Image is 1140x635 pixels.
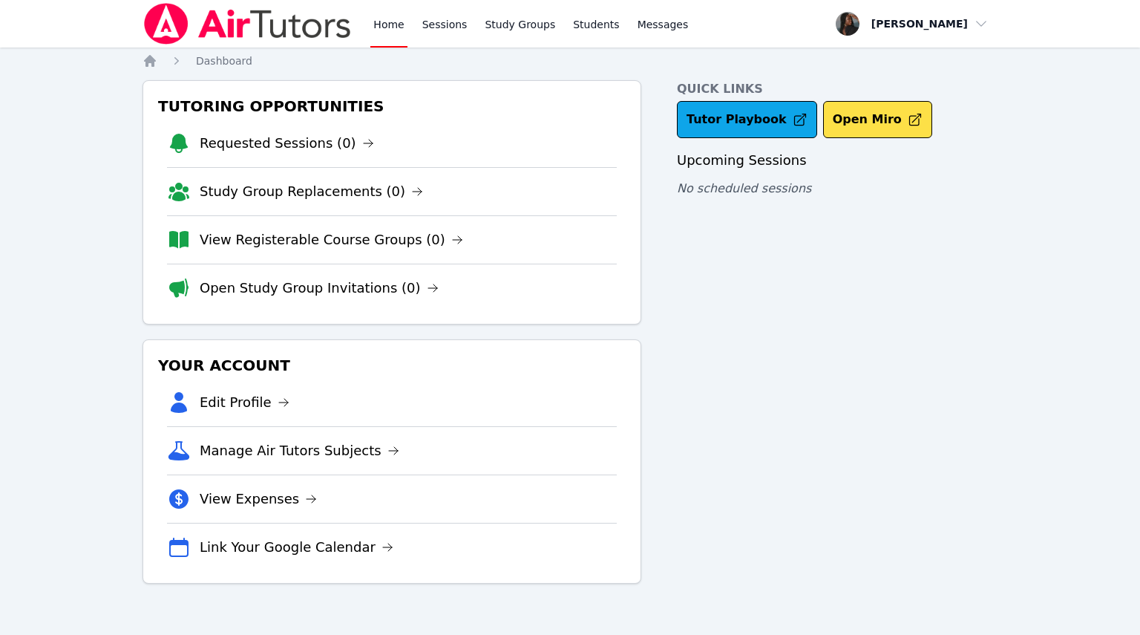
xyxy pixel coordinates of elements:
[200,133,374,154] a: Requested Sessions (0)
[677,80,997,98] h4: Quick Links
[142,53,997,68] nav: Breadcrumb
[677,101,817,138] a: Tutor Playbook
[196,55,252,67] span: Dashboard
[200,489,317,509] a: View Expenses
[677,150,997,171] h3: Upcoming Sessions
[200,537,393,558] a: Link Your Google Calendar
[200,278,439,299] a: Open Study Group Invitations (0)
[200,392,289,413] a: Edit Profile
[155,93,629,120] h3: Tutoring Opportunities
[200,440,399,461] a: Manage Air Tutors Subjects
[196,53,252,68] a: Dashboard
[200,229,463,250] a: View Registerable Course Groups (0)
[200,181,423,202] a: Study Group Replacements (0)
[155,352,629,379] h3: Your Account
[677,181,811,195] span: No scheduled sessions
[823,101,932,138] button: Open Miro
[142,3,353,45] img: Air Tutors
[638,17,689,32] span: Messages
